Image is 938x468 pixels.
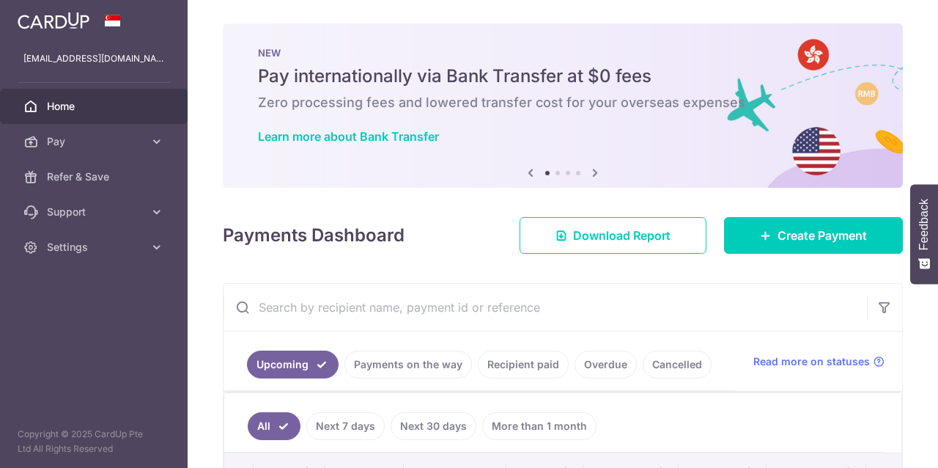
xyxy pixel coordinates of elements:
a: Payments on the way [344,351,472,379]
img: CardUp [18,12,89,29]
h5: Pay internationally via Bank Transfer at $0 fees [258,65,868,88]
a: Recipient paid [478,351,569,379]
span: Read more on statuses [753,354,870,369]
input: Search by recipient name, payment id or reference [224,284,867,331]
span: Refer & Save [47,169,144,184]
button: Feedback - Show survey [910,184,938,284]
a: Read more on statuses [753,354,885,369]
p: NEW [258,47,868,59]
a: Download Report [520,217,706,254]
img: Bank transfer banner [223,23,903,188]
a: More than 1 month [482,412,597,440]
a: All [248,412,300,440]
p: [EMAIL_ADDRESS][DOMAIN_NAME] [23,51,164,66]
span: Create Payment [778,227,867,244]
a: Cancelled [643,351,712,379]
a: Overdue [575,351,637,379]
h4: Payments Dashboard [223,222,405,249]
h6: Zero processing fees and lowered transfer cost for your overseas expenses [258,94,868,111]
span: Support [47,205,144,219]
a: Next 30 days [391,412,476,440]
span: Download Report [573,227,671,244]
span: Home [47,99,144,114]
iframe: Opens a widget where you can find more information [843,424,923,461]
a: Upcoming [247,351,339,379]
span: Feedback [917,199,931,250]
span: Settings [47,240,144,255]
span: Pay [47,134,144,149]
a: Learn more about Bank Transfer [258,129,439,144]
a: Next 7 days [306,412,385,440]
a: Create Payment [724,217,903,254]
